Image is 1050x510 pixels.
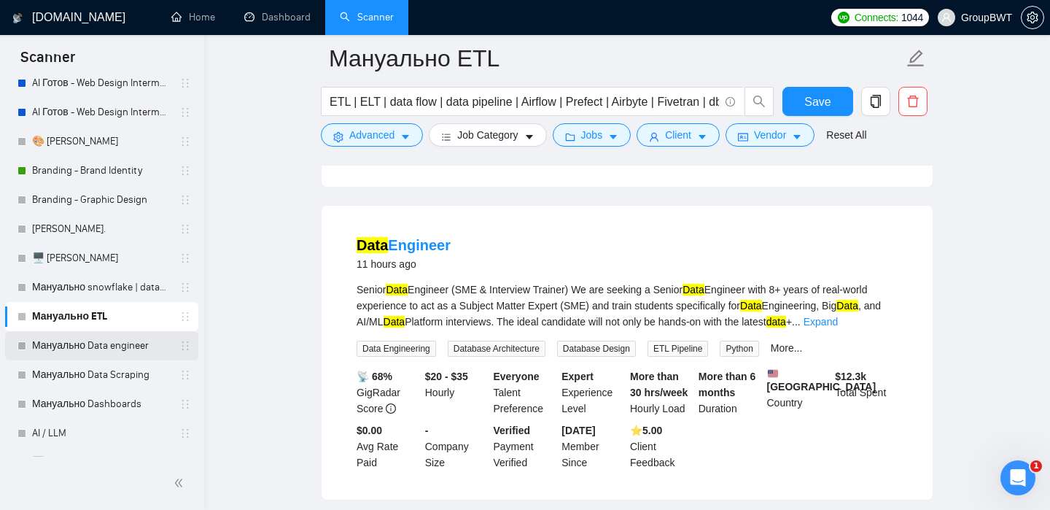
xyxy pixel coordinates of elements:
button: setting [1021,6,1044,29]
span: holder [179,282,191,293]
b: $0.00 [357,425,382,436]
div: Avg Rate Paid [354,422,422,471]
span: copy [862,95,890,108]
button: copy [861,87,890,116]
div: Talent Preference [491,368,559,417]
span: edit [906,49,925,68]
span: ... [792,316,801,328]
a: [PERSON_NAME]. [32,215,171,244]
img: logo [12,7,23,30]
b: [DATE] [561,425,595,436]
span: Database Architecture [448,341,545,357]
a: Branding - Brand Identity [32,156,171,185]
a: 🗄️ [PERSON_NAME] [32,448,171,477]
img: 🇺🇸 [768,368,778,379]
mark: Data [740,300,762,312]
b: More than 6 months [699,371,756,398]
div: GigRadar Score [354,368,422,417]
span: Client [665,127,691,143]
b: Expert [561,371,594,382]
span: setting [1022,12,1043,23]
mark: Data [384,316,405,328]
span: Advanced [349,127,394,143]
span: caret-down [697,131,707,142]
span: holder [179,311,191,322]
a: AI / LLM [32,419,171,448]
div: Experience Level [559,368,627,417]
b: ⭐️ 5.00 [630,425,662,436]
span: caret-down [400,131,411,142]
mark: Data [682,284,704,295]
span: Save [804,93,831,111]
a: dashboardDashboard [244,11,311,23]
span: holder [179,77,191,89]
span: caret-down [608,131,618,142]
div: Country [764,368,833,417]
span: bars [441,131,451,142]
div: Payment Verified [491,422,559,471]
a: DataEngineer [357,237,451,253]
span: caret-down [524,131,534,142]
b: Verified [494,425,531,436]
a: Мануально Data Scraping [32,360,171,390]
button: userClientcaret-down [637,123,720,147]
a: AI Готов - Web Design Intermediate минус Development [32,98,171,127]
b: [GEOGRAPHIC_DATA] [767,368,876,393]
div: 11 hours ago [357,255,451,273]
span: Job Category [457,127,518,143]
span: search [745,95,773,108]
span: Connects: [855,9,898,26]
span: 1044 [901,9,923,26]
div: Company Size [422,422,491,471]
b: 📡 68% [357,371,392,382]
b: More than 30 hrs/week [630,371,688,398]
a: setting [1021,12,1044,23]
a: Мануально Dashboards [32,390,171,419]
button: idcardVendorcaret-down [726,123,814,147]
span: caret-down [792,131,802,142]
span: holder [179,107,191,118]
img: upwork-logo.png [838,12,849,23]
span: delete [899,95,927,108]
a: AI Готов - Web Design Intermediate минус Developer [32,69,171,98]
a: Мануально snowflake | databricks [32,273,171,302]
span: Scanner [9,47,87,77]
button: search [744,87,774,116]
span: ETL Pipeline [647,341,709,357]
button: delete [898,87,927,116]
span: holder [179,165,191,177]
input: Scanner name... [329,40,903,77]
span: user [649,131,659,142]
a: 🖥️ [PERSON_NAME] [32,244,171,273]
span: user [941,12,952,23]
span: Python [720,341,758,357]
span: setting [333,131,343,142]
span: Jobs [581,127,603,143]
span: holder [179,223,191,235]
a: More... [771,342,803,354]
span: holder [179,428,191,439]
mark: data [766,316,786,328]
span: holder [179,252,191,264]
div: Duration [696,368,764,417]
span: holder [179,340,191,352]
div: Hourly [422,368,491,417]
span: info-circle [726,97,735,107]
a: searchScanner [340,11,394,23]
b: - [425,425,429,436]
span: holder [179,194,191,206]
div: Total Spent [832,368,901,417]
button: settingAdvancedcaret-down [321,123,423,147]
span: holder [179,369,191,381]
span: 1 [1030,460,1042,472]
span: Database Design [557,341,636,357]
button: folderJobscaret-down [553,123,631,147]
a: Мануально ETL [32,302,171,331]
div: Senior Engineer (SME & Interview Trainer) We are seeking a Senior Engineer with 8+ years of real-... [357,282,898,330]
span: info-circle [386,403,396,414]
a: homeHome [171,11,215,23]
a: 🎨 [PERSON_NAME] [32,127,171,156]
a: Branding - Graphic Design [32,185,171,215]
mark: Data [357,237,388,253]
a: Expand [804,316,838,328]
